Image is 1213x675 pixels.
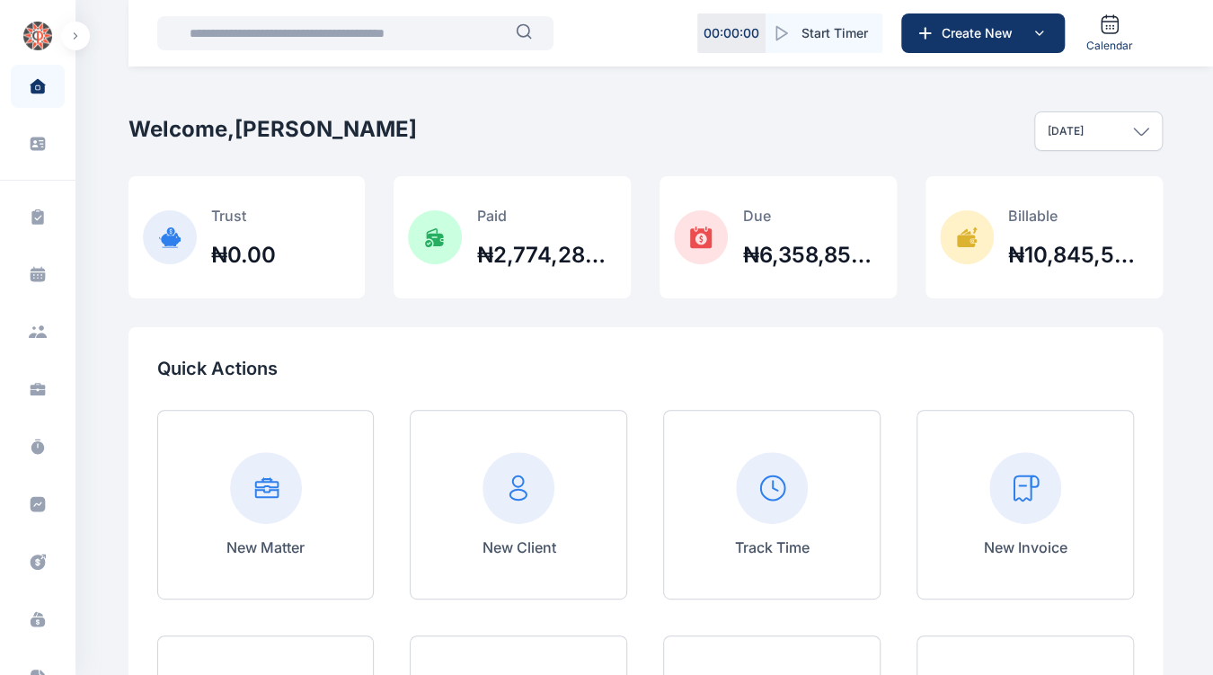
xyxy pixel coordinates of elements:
[766,13,882,53] button: Start Timer
[901,13,1065,53] button: Create New
[482,537,555,558] p: New Client
[157,356,1134,381] p: Quick Actions
[211,241,276,270] h2: ₦0.00
[742,241,882,270] h2: ₦6,358,856,106.60
[704,24,759,42] p: 00 : 00 : 00
[1008,241,1148,270] h2: ₦10,845,596,060.67
[735,537,810,558] p: Track Time
[476,205,616,226] p: Paid
[476,241,616,270] h2: ₦2,774,282,570.19
[128,115,417,144] h2: Welcome, [PERSON_NAME]
[742,205,882,226] p: Due
[1048,124,1084,138] p: [DATE]
[1086,39,1133,53] span: Calendar
[211,205,276,226] p: Trust
[934,24,1028,42] span: Create New
[801,24,868,42] span: Start Timer
[1079,6,1140,60] a: Calendar
[984,537,1067,558] p: New Invoice
[226,537,305,558] p: New Matter
[1008,205,1148,226] p: Billable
